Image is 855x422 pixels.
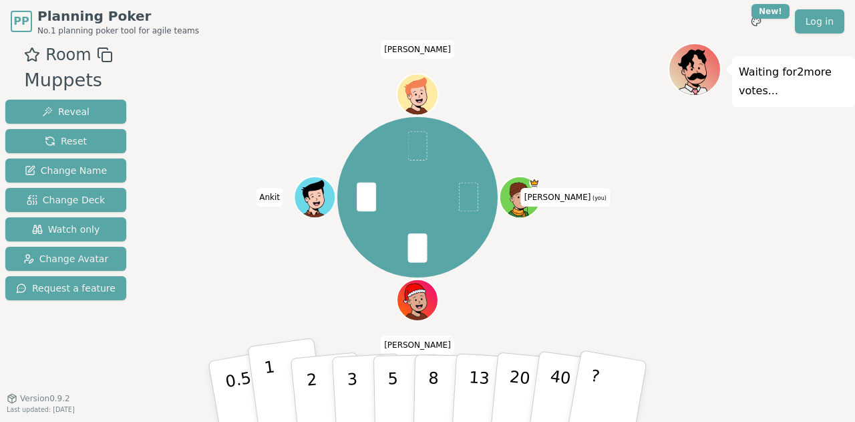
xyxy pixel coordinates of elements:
[13,13,29,29] span: PP
[24,67,112,94] div: Muppets
[7,393,70,404] button: Version0.9.2
[529,178,539,188] span: Gurjot is the host
[7,406,75,413] span: Last updated: [DATE]
[25,164,107,177] span: Change Name
[521,188,610,207] span: Click to change your name
[381,39,454,58] span: Click to change your name
[5,129,126,153] button: Reset
[501,178,540,217] button: Click to change your avatar
[37,7,199,25] span: Planning Poker
[23,252,109,266] span: Change Avatar
[744,9,768,33] button: New!
[27,193,105,207] span: Change Deck
[16,282,116,295] span: Request a feature
[45,43,91,67] span: Room
[20,393,70,404] span: Version 0.9.2
[11,7,199,36] a: PPPlanning PokerNo.1 planning poker tool for agile teams
[590,195,607,201] span: (you)
[45,134,87,148] span: Reset
[24,43,40,67] button: Add as favourite
[37,25,199,36] span: No.1 planning poker tool for agile teams
[381,336,454,354] span: Click to change your name
[5,276,126,300] button: Request a feature
[5,188,126,212] button: Change Deck
[5,100,126,124] button: Reveal
[32,223,100,236] span: Watch only
[795,9,844,33] a: Log in
[751,4,790,19] div: New!
[5,247,126,271] button: Change Avatar
[42,105,90,118] span: Reveal
[739,63,848,100] p: Waiting for 2 more votes...
[5,217,126,241] button: Watch only
[5,159,126,183] button: Change Name
[256,188,283,207] span: Click to change your name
